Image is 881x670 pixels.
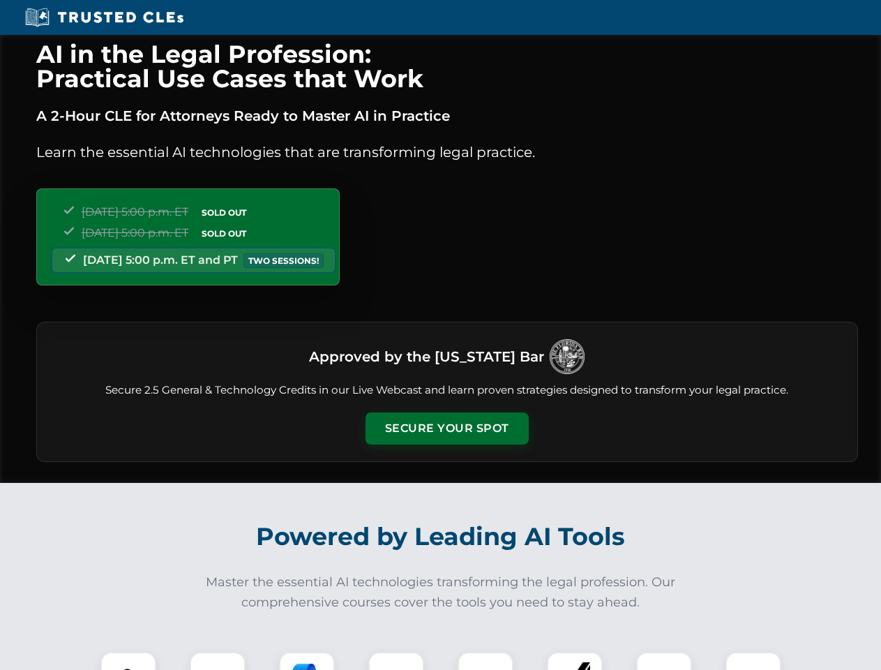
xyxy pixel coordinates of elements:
span: SOLD OUT [197,226,251,241]
span: [DATE] 5:00 p.m. ET [82,205,188,218]
span: SOLD OUT [197,205,251,220]
h2: Powered by Leading AI Tools [54,512,827,561]
p: Learn the essential AI technologies that are transforming legal practice. [36,141,858,163]
p: Secure 2.5 General & Technology Credits in our Live Webcast and learn proven strategies designed ... [54,382,841,399]
h1: AI in the Legal Profession: Practical Use Cases that Work [36,42,858,91]
p: Master the essential AI technologies transforming the legal profession. Our comprehensive courses... [197,572,685,613]
img: Trusted CLEs [21,7,188,28]
span: [DATE] 5:00 p.m. ET [82,226,188,239]
img: Logo [550,339,585,374]
h3: Approved by the [US_STATE] Bar [309,344,544,369]
p: A 2-Hour CLE for Attorneys Ready to Master AI in Practice [36,105,858,127]
button: Secure Your Spot [366,412,529,445]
